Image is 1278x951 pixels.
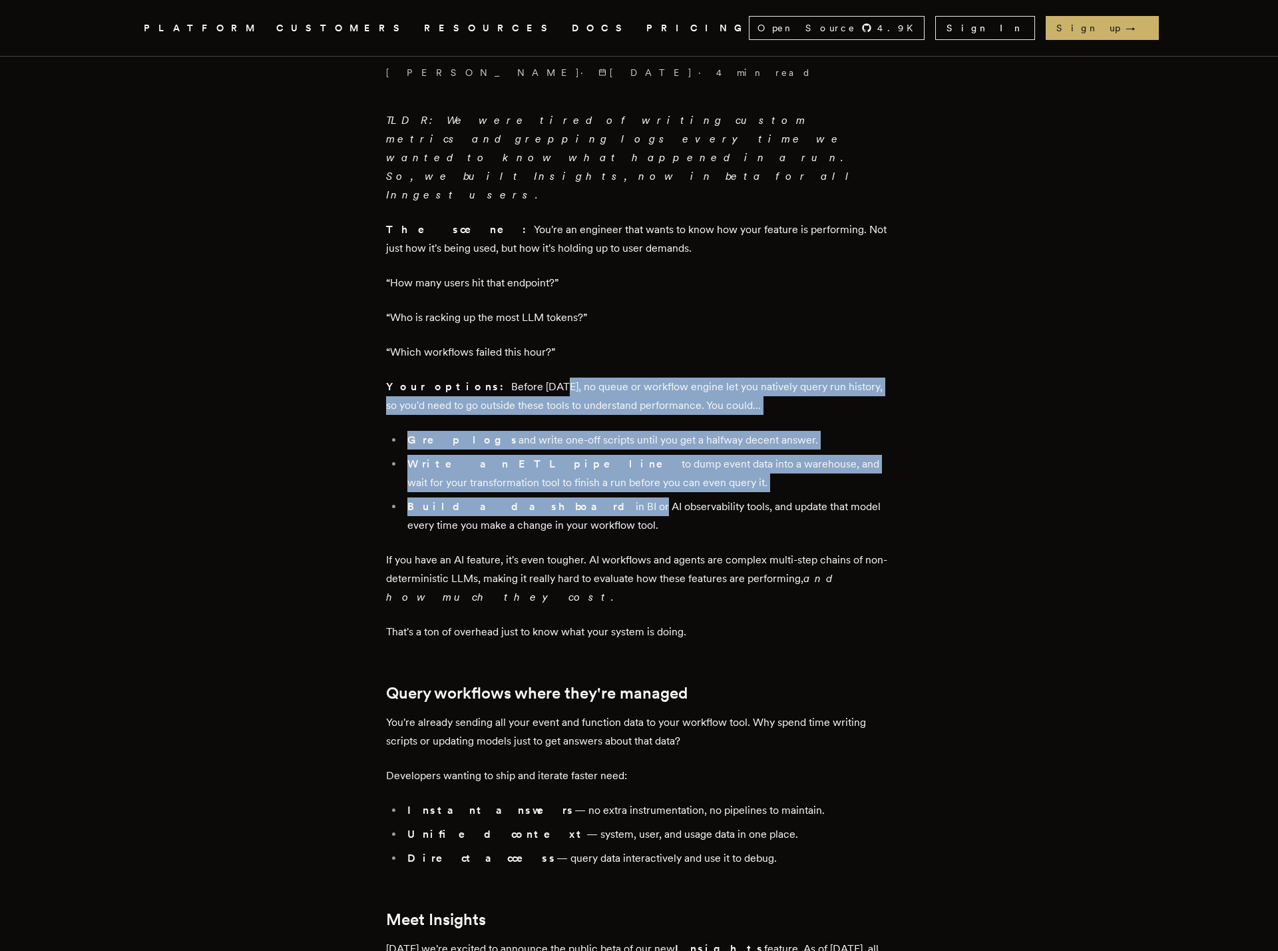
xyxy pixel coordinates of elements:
[386,378,892,415] p: Before [DATE], no queue or workflow engine let you natively query run history, so you'd need to g...
[407,500,636,513] strong: Build a dashboard
[386,114,859,201] em: TLDR: We were tired of writing custom metrics and grepping logs every time we wanted to know what...
[757,21,856,35] span: Open Source
[386,223,534,236] strong: The scene:
[386,684,892,703] h2: Query workflows where they're managed
[935,16,1035,40] a: Sign In
[386,551,892,607] p: If you have an AI feature, it's even tougher. AI workflows and agents are complex multi-step chai...
[572,20,630,37] a: DOCS
[386,767,892,785] p: Developers wanting to ship and iterate faster need:
[646,20,749,37] a: PRICING
[386,380,511,393] strong: Your options:
[407,434,519,446] strong: Grep logs
[407,458,682,470] strong: Write an ETL pipeline
[407,804,574,816] strong: Instant answers
[424,20,556,37] button: RESOURCES
[403,455,892,492] li: to dump event data into a warehouse, and wait for your transformation tool to finish a run before...
[407,828,586,840] strong: Unified context
[386,274,892,292] p: “How many users hit that endpoint?”
[386,308,892,327] p: “Who is racking up the most LLM tokens?”
[144,20,260,37] button: PLATFORM
[403,431,892,450] li: and write one-off scripts until you get a halfway decent answer.
[403,801,892,820] li: — no extra instrumentation, no pipelines to maintain.
[1126,21,1148,35] span: →
[276,20,408,37] a: CUSTOMERS
[386,220,892,258] p: You're an engineer that wants to know how your feature is performing. Not just how it's being use...
[407,852,556,864] strong: Direct access
[1046,16,1159,40] a: Sign up
[403,497,892,535] li: in BI or AI observability tools, and update that model every time you make a change in your workf...
[386,910,892,929] h2: Meet Insights
[403,849,892,868] li: — query data interactively and use it to debug.
[716,66,811,79] span: 4 min read
[386,713,892,751] p: You're already sending all your event and function data to your workflow tool. Why spend time wri...
[403,825,892,844] li: — system, user, and usage data in one place.
[877,21,921,35] span: 4.9 K
[598,66,693,79] span: [DATE]
[386,66,892,79] p: [PERSON_NAME] · ·
[386,343,892,362] p: “Which workflows failed this hour?”
[386,623,892,641] p: That's a ton of overhead just to know what your system is doing.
